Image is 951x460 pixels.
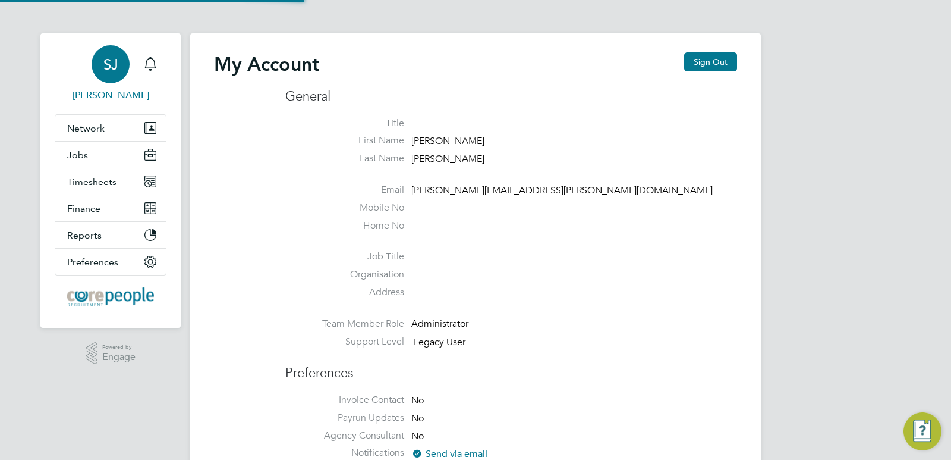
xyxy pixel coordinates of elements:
span: No [411,395,424,406]
span: Timesheets [67,176,116,187]
span: No [411,412,424,424]
span: Preferences [67,256,118,268]
button: Timesheets [55,168,166,195]
span: Reports [67,230,102,241]
label: Payrun Updates [285,412,404,424]
span: Finance [67,203,100,214]
label: First Name [285,134,404,147]
span: [PERSON_NAME] [411,136,484,148]
button: Finance [55,195,166,221]
label: Organisation [285,268,404,281]
label: Last Name [285,152,404,165]
label: Email [285,184,404,196]
a: Powered byEngage [86,342,136,365]
a: Go to home page [55,287,166,306]
button: Sign Out [684,52,737,71]
label: Address [285,286,404,299]
label: Team Member Role [285,318,404,330]
span: Susan Jackson [55,88,166,102]
div: Administrator [411,318,524,330]
span: Network [67,123,105,134]
h3: General [285,88,737,105]
span: No [411,430,424,442]
button: Network [55,115,166,141]
a: SJ[PERSON_NAME] [55,45,166,102]
span: Jobs [67,149,88,161]
label: Invoice Contact [285,394,404,406]
img: corepeople-logo-retina.png [67,287,154,306]
label: Notifications [285,447,404,459]
label: Mobile No [285,202,404,214]
button: Preferences [55,249,166,275]
label: Home No [285,220,404,232]
span: [PERSON_NAME][EMAIL_ADDRESS][PERSON_NAME][DOMAIN_NAME] [411,184,713,196]
h3: Preferences [285,353,737,382]
span: Powered by [102,342,136,352]
span: Legacy User [414,336,465,348]
label: Job Title [285,251,404,263]
nav: Main navigation [40,33,181,328]
label: Support Level [285,336,404,348]
label: Agency Consultant [285,430,404,442]
span: Engage [102,352,136,362]
h2: My Account [214,52,319,76]
label: Title [285,117,404,130]
button: Reports [55,222,166,248]
span: SJ [103,57,118,72]
button: Jobs [55,142,166,168]
span: [PERSON_NAME] [411,153,484,165]
button: Engage Resource Center [903,412,941,450]
span: Send via email [411,448,487,460]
